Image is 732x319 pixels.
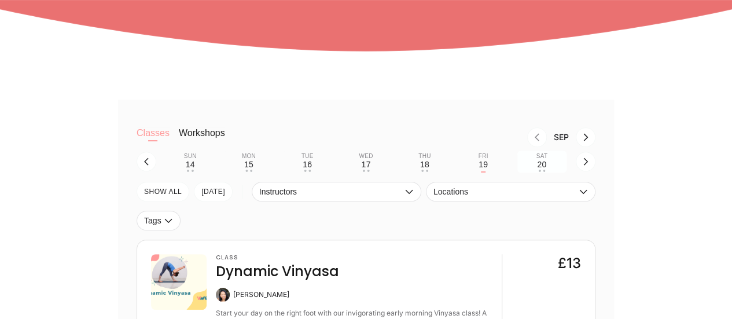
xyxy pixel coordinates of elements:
button: SHOW All [137,182,189,201]
div: • • [538,170,545,172]
div: 17 [361,160,370,169]
button: Classes [137,127,170,151]
nav: Month switch [244,127,595,147]
button: [DATE] [194,182,233,201]
h4: Dynamic Vinyasa [216,262,339,281]
div: Tue [301,153,314,160]
div: Thu [418,153,431,160]
img: Anita Chungbang [216,288,230,302]
div: • • [362,170,369,172]
div: 18 [420,160,429,169]
img: 700b52c3-107a-499f-8a38-c4115c73b02f.png [151,254,207,310]
div: • • [421,170,428,172]
div: Fri [479,153,488,160]
h3: Class [216,254,339,261]
div: £13 [558,254,581,273]
div: • • [187,170,194,172]
button: Next month, Oct [576,127,595,147]
button: Instructors [252,182,421,201]
div: • • [304,170,311,172]
div: Sun [184,153,197,160]
div: 19 [479,160,488,169]
div: 16 [303,160,312,169]
span: Tags [144,216,161,225]
div: • • [245,170,252,172]
div: [PERSON_NAME] [233,290,289,299]
span: Instructors [259,187,402,196]
div: Wed [359,153,373,160]
div: Month Sep [547,133,576,142]
div: 20 [537,160,546,169]
div: 15 [244,160,253,169]
button: Tags [137,211,181,230]
div: 14 [186,160,195,169]
button: Previous month, Aug [527,127,547,147]
button: Workshops [179,127,225,151]
span: Locations [433,187,576,196]
button: Locations [426,182,595,201]
div: Mon [242,153,256,160]
div: Sat [536,153,547,160]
